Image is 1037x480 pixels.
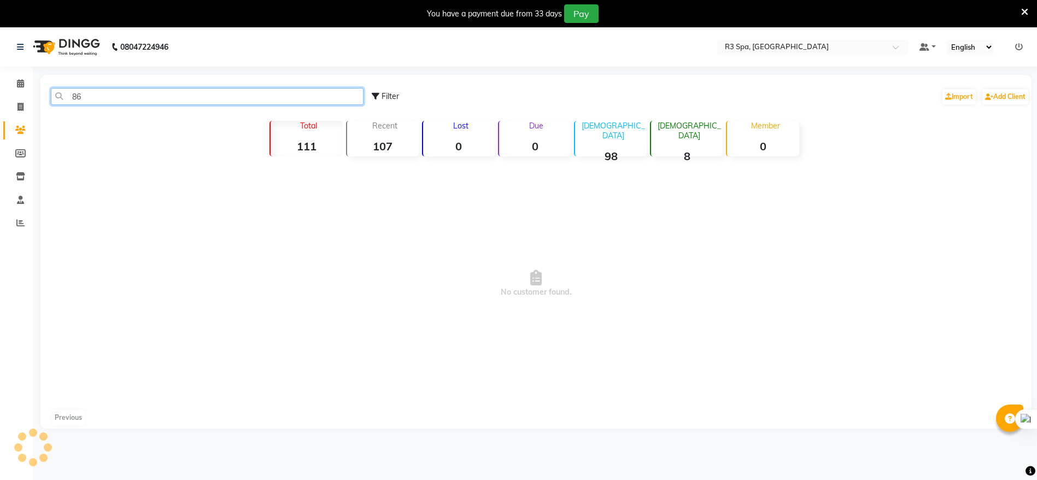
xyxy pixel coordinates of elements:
p: Lost [427,121,495,131]
strong: 107 [347,139,419,153]
p: Recent [351,121,419,131]
p: Total [275,121,342,131]
span: No customer found. [40,161,1032,407]
img: logo [28,32,103,62]
button: Pay [564,4,599,23]
strong: 8 [651,149,723,163]
input: Search by Name/Mobile/Email/Code [51,88,364,105]
a: Import [942,89,976,104]
p: Member [731,121,799,131]
strong: 98 [575,149,647,163]
strong: 0 [499,139,571,153]
a: Add Client [982,89,1028,104]
strong: 0 [727,139,799,153]
b: 08047224946 [120,32,168,62]
p: Due [501,121,571,131]
p: [DEMOGRAPHIC_DATA] [655,121,723,141]
p: [DEMOGRAPHIC_DATA] [579,121,647,141]
strong: 111 [271,139,342,153]
strong: 0 [423,139,495,153]
span: Filter [382,91,399,101]
div: You have a payment due from 33 days [427,8,562,20]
